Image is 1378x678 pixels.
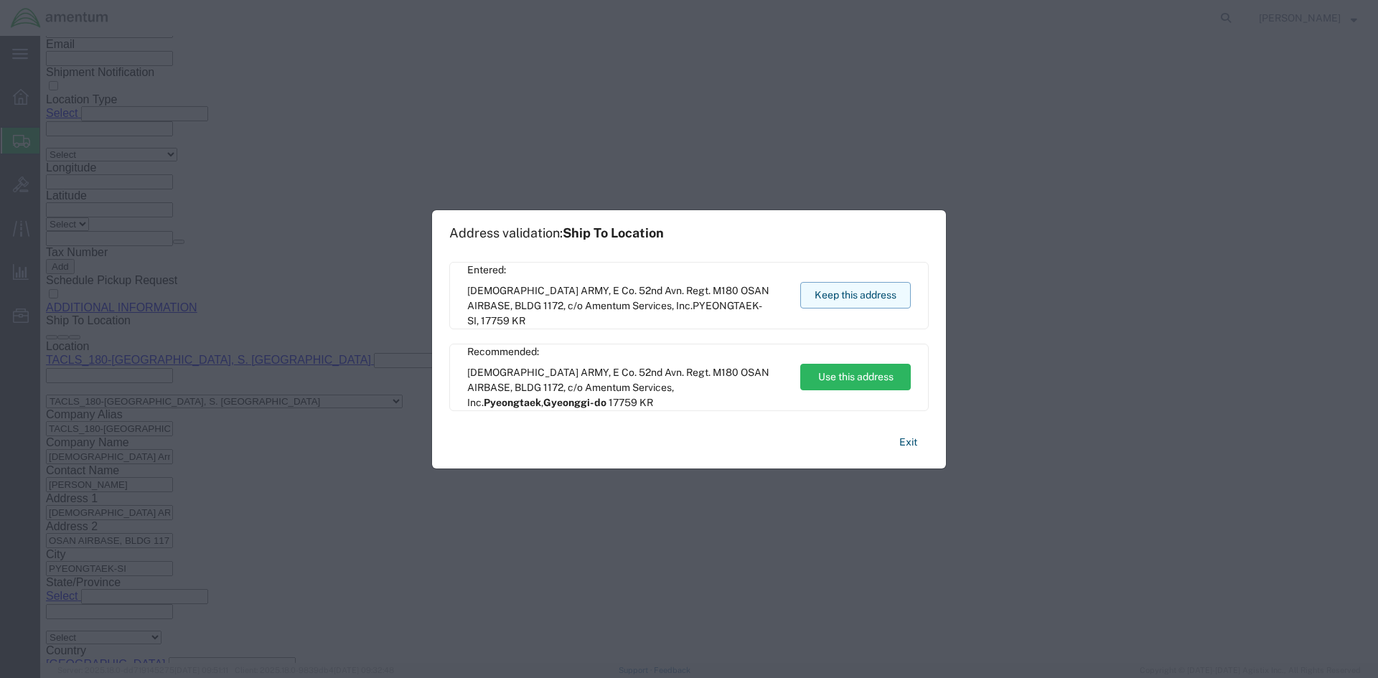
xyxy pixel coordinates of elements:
[888,430,929,455] button: Exit
[467,344,787,359] span: Recommended:
[639,397,653,408] span: KR
[449,225,664,241] h1: Address validation:
[512,315,525,326] span: KR
[800,364,911,390] button: Use this address
[484,397,541,408] span: Pyeongtaek
[800,282,911,309] button: Keep this address
[563,225,664,240] span: Ship To Location
[609,397,637,408] span: 17759
[467,283,787,329] span: [DEMOGRAPHIC_DATA] ARMY, E Co. 52nd Avn. Regt. M180 OSAN AIRBASE, BLDG 1172, c/o Amentum Services...
[467,263,787,278] span: Entered:
[481,315,510,326] span: 17759
[543,397,606,408] span: Gyeonggi-do
[467,365,787,410] span: [DEMOGRAPHIC_DATA] ARMY, E Co. 52nd Avn. Regt. M180 OSAN AIRBASE, BLDG 1172, c/o Amentum Services...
